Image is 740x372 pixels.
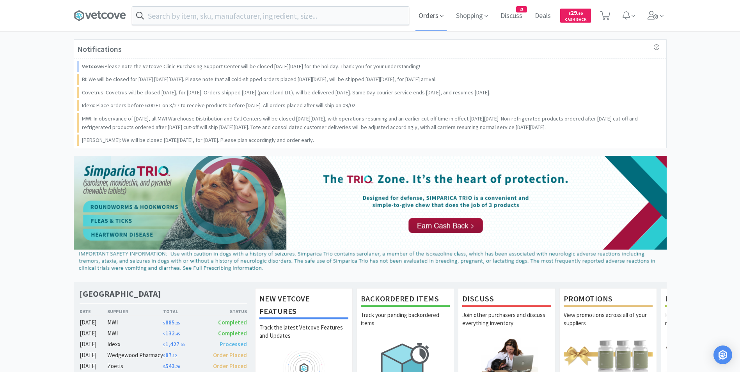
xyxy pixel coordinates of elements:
[163,362,180,370] span: 543
[107,318,163,327] div: MWI
[361,292,450,307] h1: Backordered Items
[80,329,247,338] a: [DATE]MWI$132.45Completed
[220,340,247,348] span: Processed
[175,321,180,326] span: . 25
[107,340,163,349] div: Idexx
[205,308,247,315] div: Status
[569,11,571,16] span: $
[560,5,591,26] a: $29.90Cash Back
[163,321,165,326] span: $
[163,331,165,337] span: $
[82,101,357,110] p: Idexx: Place orders before 6:00 ET on 8/27 to receive products before [DATE]. All orders placed a...
[77,43,122,55] h3: Notifications
[462,311,551,338] p: Join other purchasers and discuss everything inventory
[80,340,108,349] div: [DATE]
[80,318,247,327] a: [DATE]MWI$885.25Completed
[107,361,163,371] div: Zoetis
[497,12,525,19] a: Discuss21
[163,308,205,315] div: Total
[80,351,108,360] div: [DATE]
[713,345,732,364] div: Open Intercom Messenger
[218,319,247,326] span: Completed
[361,311,450,338] p: Track your pending backordered items
[80,329,108,338] div: [DATE]
[462,292,551,307] h1: Discuss
[163,342,165,347] span: $
[82,63,105,70] strong: Vetcove:
[107,329,163,338] div: MWI
[179,342,185,347] span: . 90
[163,340,185,348] span: 1,427
[80,288,161,299] h1: [GEOGRAPHIC_DATA]
[163,319,180,326] span: 885
[163,351,177,359] span: 87
[532,12,554,19] a: Deals
[163,364,165,369] span: $
[80,361,108,371] div: [DATE]
[564,292,653,307] h1: Promotions
[74,156,667,275] img: d2d77c193a314c21b65cb967bbf24cd3_44.png
[175,331,180,337] span: . 45
[132,7,409,25] input: Search by item, sku, manufacturer, ingredient, size...
[564,311,653,338] p: View promotions across all of your suppliers
[213,351,247,359] span: Order Placed
[163,329,180,337] span: 132
[577,11,583,16] span: . 90
[82,88,490,97] p: Covetrus: Covetrus will be closed [DATE], for [DATE]. Orders shipped [DATE] (parcel and LTL), wil...
[218,329,247,337] span: Completed
[107,308,163,315] div: Supplier
[565,18,586,23] span: Cash Back
[569,9,583,16] span: 29
[80,361,247,371] a: [DATE]Zoetis$543.20Order Placed
[259,323,348,351] p: Track the latest Vetcove Features and Updates
[82,114,660,132] p: MWI: In observance of [DATE], all MWI Warehouse Distribution and Call Centers will be closed [DAT...
[82,75,437,83] p: BI: We will be closed for [DATE] [DATE][DATE]. Please note that all cold-shipped orders placed [D...
[107,351,163,360] div: Wedgewood Pharmacy
[80,351,247,360] a: [DATE]Wedgewood Pharmacy$87.12Order Placed
[175,364,180,369] span: . 20
[80,340,247,349] a: [DATE]Idexx$1,427.90Processed
[172,353,177,358] span: . 12
[259,292,348,319] h1: New Vetcove Features
[80,308,108,315] div: Date
[82,62,420,71] p: Please note the Vetcove Clinic Purchasing Support Center will be closed [DATE][DATE] for the holi...
[82,136,314,144] p: [PERSON_NAME]: We will be closed [DATE][DATE], for [DATE]. Please plan accordingly and order early.
[163,353,165,358] span: $
[80,318,108,327] div: [DATE]
[516,7,527,12] span: 21
[213,362,247,370] span: Order Placed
